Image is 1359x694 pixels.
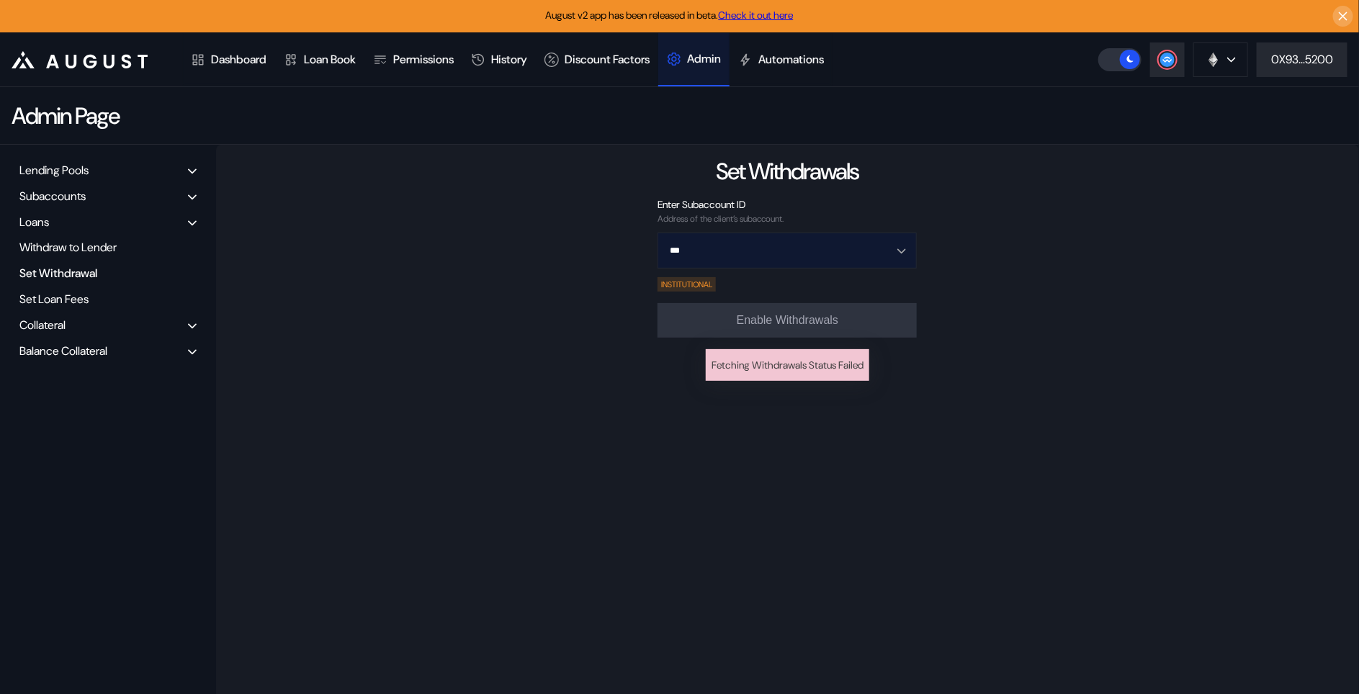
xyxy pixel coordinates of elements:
[462,33,536,86] a: History
[719,9,794,22] a: Check it out here
[364,33,462,86] a: Permissions
[19,215,49,230] div: Loans
[658,233,917,269] button: Open menu
[1206,52,1221,68] img: chain logo
[304,52,356,67] div: Loan Book
[712,355,864,375] div: Fetching Withdrawals Status Failed
[14,288,202,310] div: Set Loan Fees
[536,33,658,86] a: Discount Factors
[275,33,364,86] a: Loan Book
[1271,52,1333,67] div: 0X93...5200
[12,101,119,131] div: Admin Page
[14,236,202,258] div: Withdraw to Lender
[19,317,66,333] div: Collateral
[658,214,917,224] div: Address of the client’s subaccount.
[1193,42,1248,77] button: chain logo
[14,262,202,284] div: Set Withdrawal
[658,33,730,86] a: Admin
[19,343,107,359] div: Balance Collateral
[658,198,917,211] div: Enter Subaccount ID
[758,52,824,67] div: Automations
[211,52,266,67] div: Dashboard
[730,33,833,86] a: Automations
[658,303,917,338] button: Enable Withdrawals
[716,156,858,186] div: Set Withdrawals
[658,277,716,292] div: INSTITUTIONAL
[19,163,89,178] div: Lending Pools
[1257,42,1347,77] button: 0X93...5200
[546,9,794,22] span: August v2 app has been released in beta.
[393,52,454,67] div: Permissions
[687,51,721,66] div: Admin
[565,52,650,67] div: Discount Factors
[19,189,86,204] div: Subaccounts
[491,52,527,67] div: History
[182,33,275,86] a: Dashboard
